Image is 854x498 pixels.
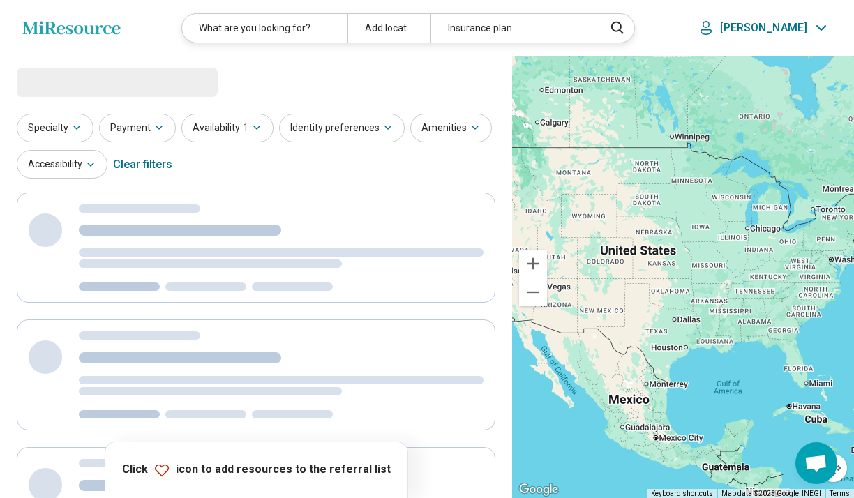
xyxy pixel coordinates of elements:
button: Identity preferences [279,114,405,142]
p: Click icon to add resources to the referral list [122,462,391,478]
button: Payment [99,114,176,142]
span: 1 [243,121,248,135]
p: [PERSON_NAME] [720,21,807,35]
a: Terms (opens in new tab) [830,490,850,497]
div: What are you looking for? [182,14,347,43]
div: Insurance plan [430,14,596,43]
button: Amenities [410,114,492,142]
div: Open chat [795,442,837,484]
div: Add location [347,14,430,43]
div: Clear filters [113,148,172,181]
button: Accessibility [17,150,107,179]
span: Loading... [17,68,134,96]
button: Zoom in [519,250,547,278]
button: Zoom out [519,278,547,306]
button: Availability1 [181,114,274,142]
button: Specialty [17,114,93,142]
span: Map data ©2025 Google, INEGI [721,490,821,497]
